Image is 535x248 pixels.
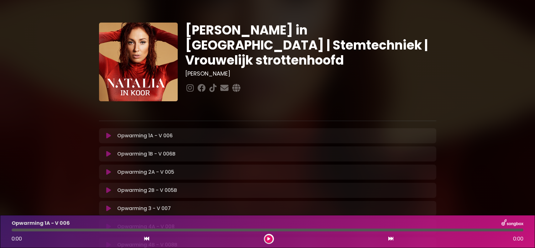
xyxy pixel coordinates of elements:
[513,235,523,243] span: 0:00
[501,219,523,227] img: songbox-logo-white.png
[117,205,171,212] p: Opwarming 3 - V 007
[117,168,174,176] p: Opwarming 2A - V 005
[12,219,70,227] p: Opwarming 1A - V 006
[185,70,436,77] h3: [PERSON_NAME]
[185,23,436,68] h1: [PERSON_NAME] in [GEOGRAPHIC_DATA] | Stemtechniek | Vrouwelijk strottenhoofd
[99,23,178,101] img: YTVS25JmS9CLUqXqkEhs
[12,235,22,242] span: 0:00
[117,150,176,158] p: Opwarming 1B - V 006B
[117,187,177,194] p: Opwarming 2B - V 005B
[117,132,173,140] p: Opwarming 1A - V 006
